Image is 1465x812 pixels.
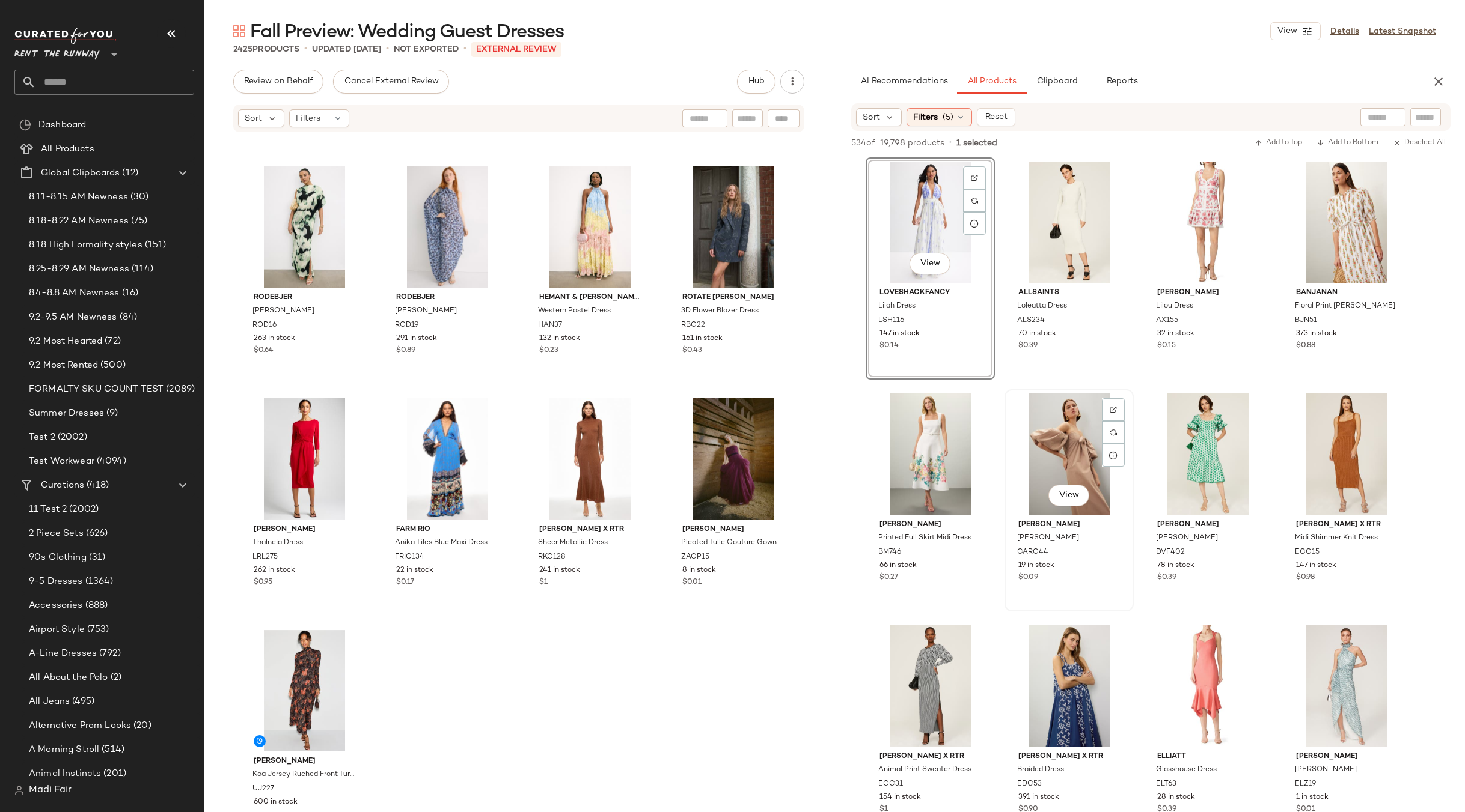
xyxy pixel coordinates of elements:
[252,306,314,317] span: [PERSON_NAME]
[396,345,415,356] span: $0.89
[250,20,564,44] span: Fall Preview: Wedding Guest Dresses
[396,577,414,588] span: $0.17
[1018,329,1056,339] span: 70 in stock
[1156,533,1218,544] span: [PERSON_NAME]
[29,335,102,348] span: 9.2 Most Hearted
[1255,139,1302,147] span: Add to Top
[471,42,561,57] p: External REVIEW
[1369,25,1436,38] a: Latest Snapshot
[1286,162,1407,283] img: BJN51.jpg
[1295,547,1320,558] span: ECC15
[1156,301,1193,312] span: Lilou Dress
[29,407,104,420] span: Summer Dresses
[233,43,299,56] div: Products
[967,77,1016,86] span: All Products
[396,333,437,344] span: 291 in stock
[673,398,794,520] img: ZACP15.jpg
[1277,26,1297,36] span: View
[851,137,875,150] span: 534 of
[129,214,148,228] span: (75)
[252,538,303,548] span: Thalneia Dress
[879,572,898,583] span: $0.27
[1330,25,1359,38] a: Details
[245,112,262,125] span: Sort
[99,743,124,757] span: (514)
[97,647,121,661] span: (792)
[673,166,794,288] img: RBC22.jpg
[530,166,650,288] img: HAN37.jpg
[1286,393,1407,515] img: ECC15.jpg
[878,547,901,558] span: BM746
[1157,792,1195,803] span: 28 in stock
[55,431,87,444] span: (2002)
[387,166,507,288] img: ROD19.jpg
[1296,520,1398,530] span: [PERSON_NAME] x RTR
[29,311,117,324] span: 9.2-9.5 AM Newness
[538,552,566,563] span: RKC128
[956,137,997,150] span: 1 selected
[14,28,117,44] img: cfy_white_logo.C9jOOHJF.svg
[29,767,101,781] span: Animal Instincts
[681,538,777,548] span: Pleated Tulle Couture Gown
[19,119,31,131] img: svg%3e
[1157,560,1194,571] span: 78 in stock
[1009,162,1130,283] img: ALS234.jpg
[682,565,716,576] span: 8 in stock
[1110,429,1117,436] img: svg%3e
[254,333,295,344] span: 263 in stock
[878,765,971,775] span: Animal Print Sweater Dress
[1295,765,1357,775] span: [PERSON_NAME]
[1148,162,1268,283] img: AX155.jpg
[539,333,580,344] span: 132 in stock
[395,552,424,563] span: FRIO134
[1317,139,1378,147] span: Add to Bottom
[252,769,354,780] span: Koa Jersey Ruched Front Turtleneck Dress
[1036,77,1077,86] span: Clipboard
[538,538,608,548] span: Sheer Metallic Dress
[682,524,784,535] span: [PERSON_NAME]
[1393,139,1446,147] span: Deselect All
[85,623,109,637] span: (753)
[41,166,120,180] span: Global Clipboards
[83,575,114,589] span: (1364)
[1017,779,1042,790] span: EDC53
[312,43,381,56] p: updated [DATE]
[254,565,295,576] span: 262 in stock
[129,262,154,276] span: (114)
[104,407,118,420] span: (9)
[244,398,365,520] img: LRL275.jpg
[296,112,320,125] span: Filters
[977,108,1015,126] button: Reset
[120,166,138,180] span: (12)
[29,190,128,204] span: 8.11-8.15 AM Newness
[41,142,94,156] span: All Products
[1017,315,1045,326] span: ALS234
[1157,572,1176,583] span: $0.39
[1156,779,1176,790] span: ELT63
[1156,765,1217,775] span: Glasshouse Dress
[1295,533,1378,544] span: Midi Shimmer Knit Dress
[909,253,950,274] button: View
[1156,547,1185,558] span: DVF402
[1018,560,1054,571] span: 19 in stock
[14,41,100,62] span: Rent the Runway
[949,138,952,148] span: •
[1157,341,1176,351] span: $0.15
[29,527,84,541] span: 2 Piece Sets
[539,524,641,535] span: [PERSON_NAME] x RTR
[971,197,978,204] img: svg%3e
[1296,751,1398,762] span: [PERSON_NAME]
[538,306,611,317] span: Western Pastel Dress
[254,345,274,356] span: $0.64
[101,767,126,781] span: (201)
[1018,792,1059,803] span: 391 in stock
[1058,491,1078,500] span: View
[1296,329,1337,339] span: 373 in stock
[29,238,142,252] span: 8.18 High Formality styles
[29,623,85,637] span: Airport Style
[254,524,355,535] span: [PERSON_NAME]
[879,560,917,571] span: 66 in stock
[343,77,438,86] span: Cancel External Review
[29,575,83,589] span: 9-5 Dresses
[1148,625,1268,747] img: ELT63.jpg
